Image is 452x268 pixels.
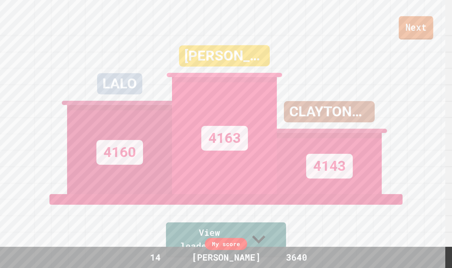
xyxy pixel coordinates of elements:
[129,251,182,264] div: 14
[284,101,375,122] div: CLAYTONNNNNNNNN
[179,45,270,66] div: [PERSON_NAME]
[166,222,286,257] a: View leaderboard
[97,73,142,94] div: LALO
[399,16,433,40] a: Next
[270,251,323,264] div: 3640
[185,251,268,264] div: [PERSON_NAME]
[201,126,248,151] div: 4163
[205,238,247,250] div: My score
[96,140,143,165] div: 4160
[306,154,353,179] div: 4143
